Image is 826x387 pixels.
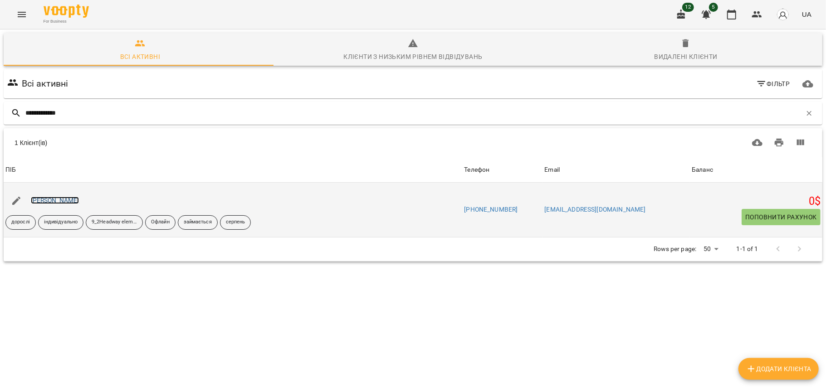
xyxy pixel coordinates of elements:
button: Фільтр [753,76,794,92]
div: Sort [692,164,713,175]
p: 1-1 of 1 [737,245,758,254]
span: ПІБ [5,164,460,175]
h5: 0 $ [692,194,821,208]
a: [PERSON_NAME] [31,197,79,204]
span: Фільтр [756,78,790,89]
button: Завантажити CSV [747,132,768,154]
p: Офлайн [151,218,170,226]
p: серпень [226,218,245,226]
span: 12 [682,3,694,12]
span: For Business [44,19,89,24]
div: Table Toolbar [4,128,822,157]
div: 50 [700,242,722,256]
div: Sort [464,164,489,175]
div: Телефон [464,164,489,175]
div: Email [545,164,560,175]
a: [PHONE_NUMBER] [464,206,518,213]
span: Телефон [464,164,541,175]
p: Rows per page: [654,245,696,254]
button: Вигляд колонок [790,132,811,154]
div: Клієнти з низьким рівнем відвідувань [343,51,482,62]
img: Voopty Logo [44,5,89,18]
p: 9_2Headway elementary present simple [92,218,137,226]
button: Поповнити рахунок [742,209,821,225]
img: avatar_s.png [777,8,789,21]
div: Sort [545,164,560,175]
p: дорослі [11,218,30,226]
span: UA [802,10,811,19]
span: 5 [709,3,718,12]
div: займається [178,215,218,230]
div: Офлайн [145,215,176,230]
div: серпень [220,215,251,230]
span: Email [545,164,689,175]
div: 1 Клієнт(ів) [15,138,397,147]
div: Баланс [692,164,713,175]
button: Друк [768,132,790,154]
button: Menu [11,4,33,25]
a: [EMAIL_ADDRESS][DOMAIN_NAME] [545,206,646,213]
div: Всі активні [120,51,160,62]
div: ПІБ [5,164,16,175]
div: 9_2Headway elementary present simple [86,215,143,230]
span: Поповнити рахунок [745,212,817,223]
div: Видалені клієнти [655,51,718,62]
p: займається [184,218,212,226]
div: Sort [5,164,16,175]
div: дорослі [5,215,36,230]
span: Баланс [692,164,821,175]
button: UA [798,6,815,23]
h6: Всі активні [22,77,68,91]
p: індивідуально [44,218,78,226]
div: індивідуально [38,215,83,230]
